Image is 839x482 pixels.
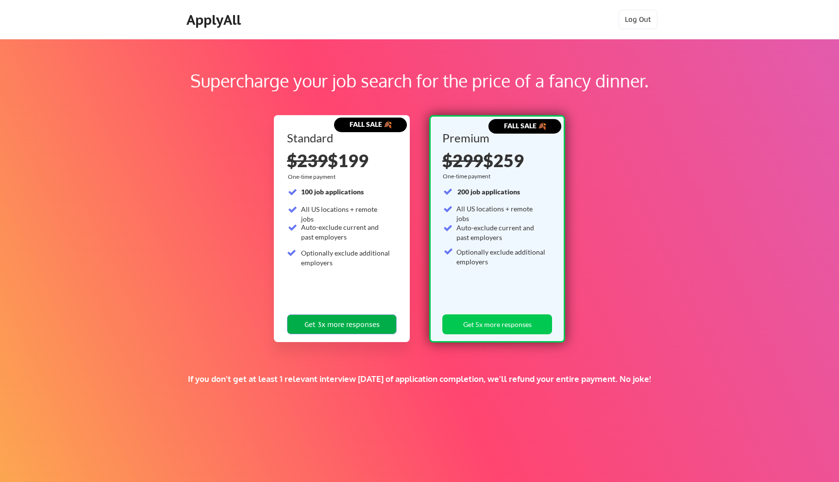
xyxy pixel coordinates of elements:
s: $299 [442,150,483,171]
div: Optionally exclude additional employers [456,247,546,266]
div: $199 [287,152,397,169]
strong: FALL SALE 🍂 [350,120,392,128]
div: Supercharge your job search for the price of a fancy dinner. [62,68,777,94]
div: Premium [442,132,549,144]
strong: 200 job applications [457,188,520,196]
div: All US locations + remote jobs [456,204,546,223]
div: If you don't get at least 1 relevant interview [DATE] of application completion, we'll refund you... [168,374,671,384]
button: Get 5x more responses [442,314,552,334]
div: Optionally exclude additional employers [301,248,391,267]
strong: 100 job applications [301,188,364,196]
strong: FALL SALE 🍂 [504,121,546,130]
div: One-time payment [443,172,493,180]
button: Get 3x more responses [287,314,397,334]
div: One-time payment [288,173,338,181]
div: $259 [442,152,549,169]
div: Standard [287,132,393,144]
button: Log Out [619,10,657,29]
div: Auto-exclude current and past employers [301,223,391,241]
div: All US locations + remote jobs [301,205,391,224]
s: $239 [287,150,328,171]
div: ApplyAll [186,12,244,28]
div: Auto-exclude current and past employers [456,223,546,242]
